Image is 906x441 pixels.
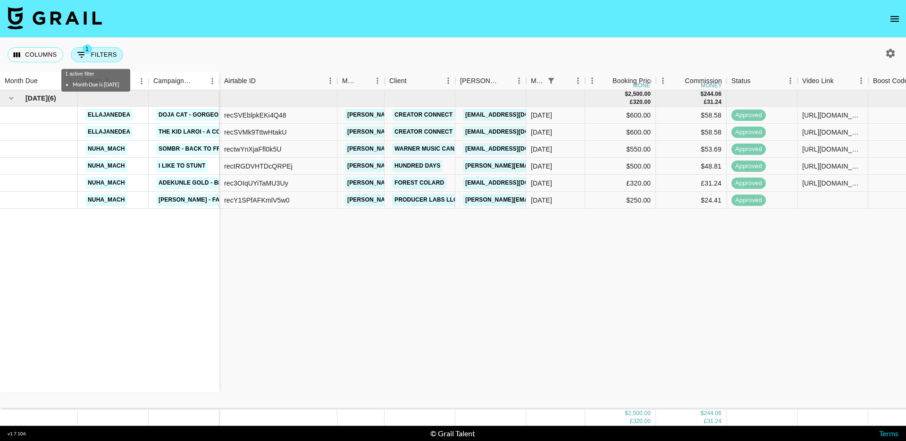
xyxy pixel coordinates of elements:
div: Oct '25 [531,144,552,154]
button: Menu [656,74,670,88]
div: https://www.tiktok.com/@ellajanedea/video/7557029420418993416?_r=1&_t=ZS-90FHwGq3fLb [802,127,863,137]
div: Commission [685,72,722,90]
div: Client [385,72,455,90]
div: $250.00 [585,192,656,209]
button: Menu [585,74,599,88]
span: approved [731,111,766,120]
a: I Like To Stunt [156,160,208,172]
div: $ [625,90,628,98]
div: $500.00 [585,158,656,175]
a: The Kid LAROI - A COLD PLAY [156,126,247,138]
div: Booker [455,72,526,90]
span: 1 [83,44,92,54]
li: Month Due is [DATE] [73,81,119,88]
a: nuha_mach [85,143,127,155]
a: Sombr - Back to friends [156,143,241,155]
span: approved [731,145,766,154]
a: ellajanedea [85,109,133,121]
a: nuha_mach [85,177,127,189]
div: https://www.tiktok.com/@nuha_mach/video/7557013215000022302?_t=ZP-90FChhBh3p0&_r=1 [802,178,863,188]
div: Oct '25 [531,110,552,120]
a: Producer Labs LLC [392,194,460,206]
button: Sort [558,74,571,87]
a: [EMAIL_ADDRESS][DOMAIN_NAME] [463,143,569,155]
div: Oct '25 [531,178,552,188]
button: Sort [751,74,764,87]
div: https://www.tiktok.com/@nuha_mach/video/7548826398606019871?_r=1&_t=ZP-90Bg0tlWZdG [802,161,863,171]
span: approved [731,162,766,171]
button: Show filters [545,74,558,87]
a: Doja Cat - Gorgeous [156,109,229,121]
div: $ [625,409,628,417]
div: Talent [78,72,149,90]
div: money [633,83,654,88]
div: Oct '25 [531,195,552,205]
a: Hundred Days [392,160,443,172]
div: recY1SPfAFKmlV5w0 [224,195,290,205]
div: $58.58 [656,107,727,124]
div: Campaign (Type) [153,72,192,90]
button: Menu [512,74,526,88]
button: Select columns [8,47,63,62]
button: open drawer [885,9,904,28]
div: $58.58 [656,124,727,141]
div: 31.24 [707,417,721,425]
a: [PERSON_NAME][EMAIL_ADDRESS][DOMAIN_NAME] [463,160,617,172]
div: Booking Price [612,72,654,90]
div: Client [389,72,407,90]
div: 2,500.00 [628,90,651,98]
div: Manager [337,72,385,90]
div: recSVEblpkEKi4Q48 [224,110,286,120]
button: Sort [38,75,51,88]
button: Sort [834,74,847,87]
div: money [701,83,722,88]
div: £ [630,417,633,425]
button: Menu [323,74,337,88]
button: Menu [441,74,455,88]
div: $53.69 [656,141,727,158]
div: $600.00 [585,107,656,124]
div: Oct '25 [531,161,552,171]
a: Warner Music Canada [392,143,470,155]
a: Forest Colard [392,177,446,189]
div: $600.00 [585,124,656,141]
button: Sort [499,74,512,87]
span: approved [731,179,766,188]
a: [PERSON_NAME][EMAIL_ADDRESS][DOMAIN_NAME] [345,143,499,155]
div: $ [701,90,704,98]
a: [PERSON_NAME][EMAIL_ADDRESS][DOMAIN_NAME] [463,194,617,206]
span: approved [731,196,766,205]
div: Month Due [5,72,38,90]
div: Status [727,72,797,90]
a: [PERSON_NAME][EMAIL_ADDRESS][DOMAIN_NAME] [345,160,499,172]
a: [EMAIL_ADDRESS][DOMAIN_NAME] [463,126,569,138]
div: 1 active filter [65,71,126,88]
div: 320.00 [633,417,651,425]
div: Campaign (Type) [149,72,219,90]
div: 244.06 [704,90,721,98]
div: rectRGDVHTDcQRPEj [224,161,293,171]
button: Menu [783,74,797,88]
div: © Grail Talent [430,429,475,438]
div: 2,500.00 [628,409,651,417]
div: Month Due [526,72,585,90]
button: Menu [134,74,149,88]
span: approved [731,128,766,137]
div: £ [704,98,707,106]
div: 1 active filter [545,74,558,87]
span: ( 6 ) [48,93,56,103]
div: Manager [342,72,357,90]
a: ellajanedea [85,126,133,138]
div: $24.41 [656,192,727,209]
div: Airtable ID [224,72,256,90]
button: Sort [192,75,205,88]
div: Video Link [797,72,868,90]
a: Creator Connect [392,109,455,121]
div: Status [731,72,751,90]
div: recSVMk9TttwHtakU [224,127,286,137]
div: $ [701,409,704,417]
div: https://www.tiktok.com/@ellajanedea/video/7559154203436862738?_r=1&_t=ZS-90P0Ytmop0i [802,110,863,120]
div: Airtable ID [219,72,337,90]
div: £31.24 [656,175,727,192]
a: [PERSON_NAME][EMAIL_ADDRESS][DOMAIN_NAME] [345,126,499,138]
